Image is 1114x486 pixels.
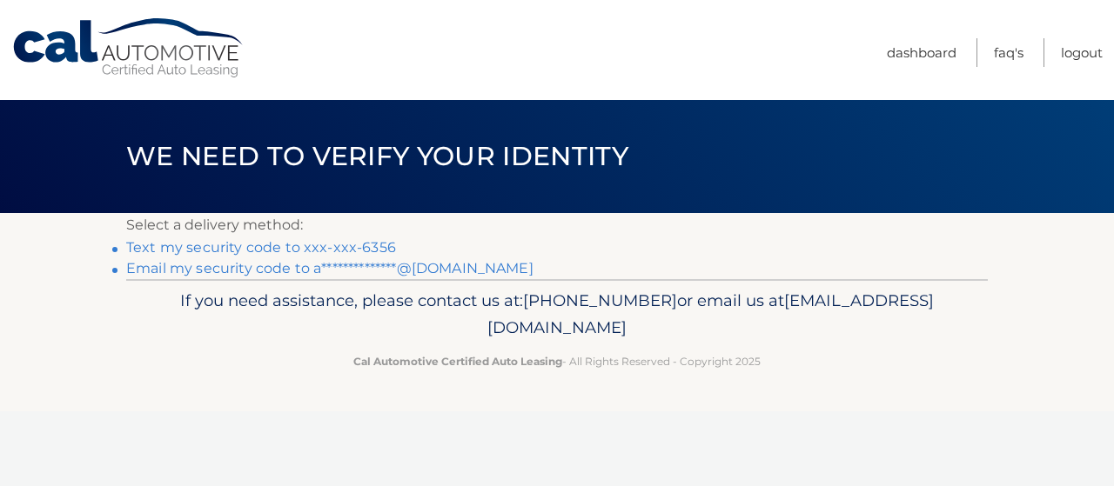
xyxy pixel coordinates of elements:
span: [PHONE_NUMBER] [523,290,677,310]
a: FAQ's [994,38,1023,67]
a: Dashboard [887,38,956,67]
a: Logout [1061,38,1103,67]
p: - All Rights Reserved - Copyright 2025 [138,352,976,370]
p: Select a delivery method: [126,213,988,237]
span: We need to verify your identity [126,140,628,172]
p: If you need assistance, please contact us at: or email us at [138,287,976,343]
strong: Cal Automotive Certified Auto Leasing [353,355,562,368]
a: Cal Automotive [11,17,246,79]
a: Text my security code to xxx-xxx-6356 [126,239,396,256]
